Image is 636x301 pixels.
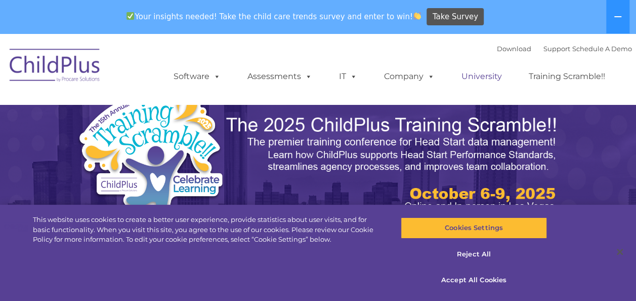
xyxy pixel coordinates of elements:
[433,8,478,26] span: Take Survey
[126,12,134,20] img: ✅
[401,244,547,265] button: Reject All
[497,45,531,53] a: Download
[5,42,106,92] img: ChildPlus by Procare Solutions
[329,66,367,87] a: IT
[141,108,184,116] span: Phone number
[451,66,512,87] a: University
[497,45,632,53] font: |
[427,8,484,26] a: Take Survey
[401,270,547,291] button: Accept All Cookies
[572,45,632,53] a: Schedule A Demo
[543,45,570,53] a: Support
[122,7,426,26] span: Your insights needed! Take the child care trends survey and enter to win!
[519,66,615,87] a: Training Scramble!!
[609,241,631,263] button: Close
[163,66,231,87] a: Software
[374,66,445,87] a: Company
[237,66,322,87] a: Assessments
[401,217,547,239] button: Cookies Settings
[141,67,172,74] span: Last name
[413,12,421,20] img: 👏
[33,215,381,245] div: This website uses cookies to create a better user experience, provide statistics about user visit...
